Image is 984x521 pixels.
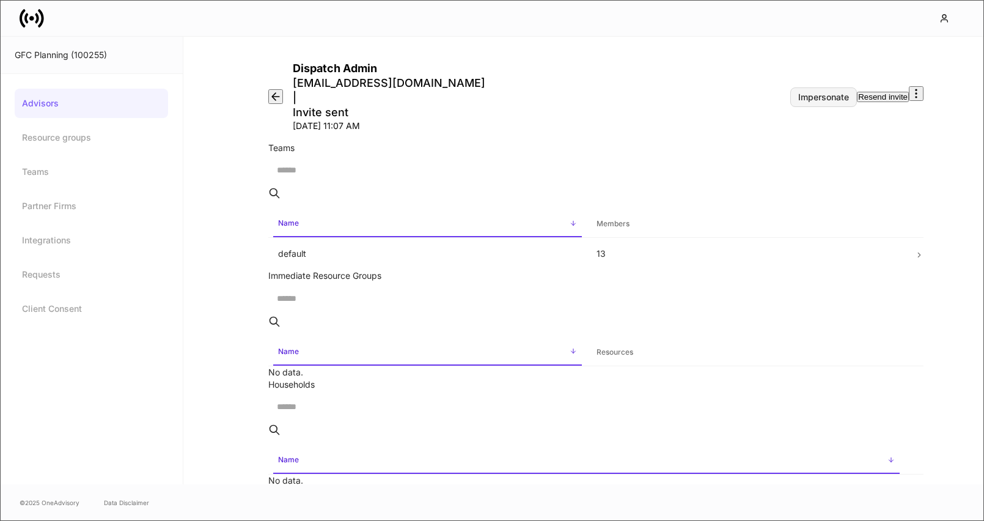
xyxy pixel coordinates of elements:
[293,61,485,76] h4: Dispatch Admin
[15,49,168,61] div: GFC Planning (100255)
[104,498,149,508] a: Data Disclaimer
[15,191,168,221] a: Partner Firms
[597,218,630,229] h6: Members
[273,448,900,474] span: Name
[15,294,168,323] a: Client Consent
[278,345,299,357] h6: Name
[273,339,582,366] span: Name
[592,212,900,237] span: Members
[857,92,909,102] button: Resend invite
[798,93,849,102] div: Impersonate
[273,211,582,237] span: Name
[20,498,79,508] span: © 2025 OneAdvisory
[268,366,923,379] p: No data.
[268,270,923,282] div: Immediate Resource Groups
[278,454,299,465] h6: Name
[597,346,633,358] h6: Resources
[15,89,168,118] a: Advisors
[790,87,857,107] button: Impersonate
[15,226,168,255] a: Integrations
[293,76,485,91] p: [EMAIL_ADDRESS][DOMAIN_NAME]
[592,340,900,365] span: Resources
[15,157,168,187] a: Teams
[293,120,485,132] p: [DATE] 11:07 AM
[587,238,905,270] td: 13
[293,105,485,120] p: Invite sent
[268,379,923,391] div: Households
[15,260,168,289] a: Requests
[268,238,587,270] td: default
[15,123,168,152] a: Resource groups
[278,217,299,229] h6: Name
[858,93,908,101] div: Resend invite
[268,142,923,154] div: Teams
[293,91,485,105] p: |
[268,475,923,487] p: No data.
